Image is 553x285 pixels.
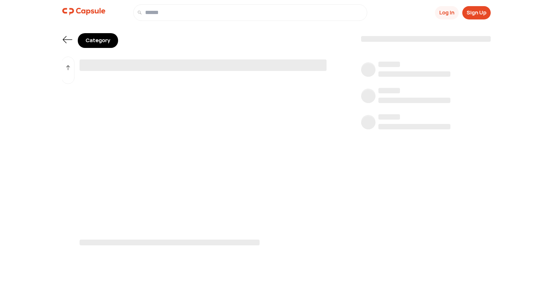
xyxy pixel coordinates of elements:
[378,124,450,129] span: ‌
[62,4,105,21] a: logo
[378,71,450,77] span: ‌
[361,90,376,104] span: ‌
[435,6,459,19] button: Log In
[378,62,400,67] span: ‌
[361,36,491,42] span: ‌
[378,114,400,120] span: ‌
[62,4,105,19] img: logo
[378,88,400,93] span: ‌
[378,98,450,103] span: ‌
[361,116,376,131] span: ‌
[78,33,118,48] div: Category
[462,6,491,19] button: Sign Up
[80,240,260,245] span: ‌
[80,59,327,71] span: ‌
[361,64,376,78] span: ‌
